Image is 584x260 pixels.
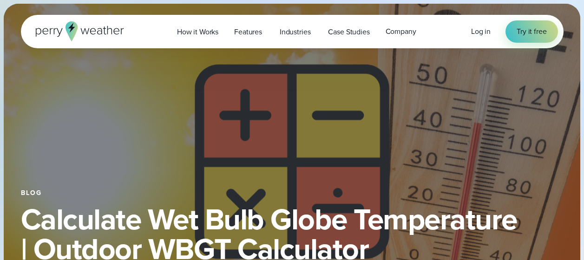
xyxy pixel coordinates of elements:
[386,26,416,37] span: Company
[320,22,377,41] a: Case Studies
[517,26,546,37] span: Try it free
[177,26,218,38] span: How it Works
[280,26,311,38] span: Industries
[169,22,226,41] a: How it Works
[505,20,558,43] a: Try it free
[471,26,491,37] a: Log in
[21,189,564,197] div: Blog
[328,26,369,38] span: Case Studies
[234,26,262,38] span: Features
